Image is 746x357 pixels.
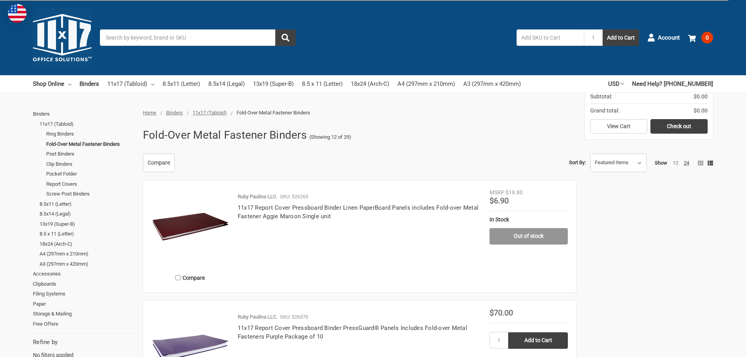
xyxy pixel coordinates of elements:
[490,308,513,317] span: $70.00
[238,324,467,341] a: 11x17 Report Cover Pressboard Binder PressGuard® Panels Includes Fold-over Metal Fasteners Purple...
[280,193,308,201] p: SKU: 526265
[33,319,134,329] a: Free Offers
[40,239,134,249] a: 18x24 (Arch-C)
[237,110,310,116] span: Fold-Over Metal Fastener Binders
[40,219,134,229] a: 13x19 (Super-B)
[490,216,568,224] div: In Stock
[590,119,647,134] a: View Cart
[143,125,307,145] h1: Fold-Over Metal Fastener Binders
[694,92,708,101] span: $0.00
[46,159,134,169] a: Clip Binders
[302,75,343,92] a: 8.5 x 11 (Letter)
[175,275,181,280] input: Compare
[508,332,568,349] input: Add to Cart
[681,336,746,357] iframe: Google Customer Reviews
[40,209,134,219] a: 8.5x14 (Legal)
[40,249,134,259] a: A4 (297mm x 210mm)
[40,119,134,129] a: 11x17 (Tabloid)
[490,196,509,205] span: $6.90
[163,75,200,92] a: 8.5x11 (Letter)
[40,259,134,269] a: A3 (297mm x 420mm)
[397,75,455,92] a: A4 (297mm x 210mm)
[40,199,134,209] a: 8.5x11 (Letter)
[46,149,134,159] a: Post Binders
[166,110,183,116] a: Binders
[33,75,71,92] a: Shop Online
[33,299,134,309] a: Paper
[603,29,639,46] button: Add to Cart
[506,189,523,196] span: $19.80
[309,133,351,141] span: (Showing 12 of 29)
[647,27,680,48] a: Account
[143,154,175,172] a: Compare
[40,229,134,239] a: 8.5 x 11 (Letter)
[193,110,227,116] a: 11x17 (Tabloid)
[46,189,134,199] a: Screw Post Binders
[33,309,134,319] a: Storage & Mailing
[100,29,296,46] input: Search by keyword, brand or SKU
[33,8,92,67] img: 11x17.com
[632,75,713,92] a: Need Help? [PHONE_NUMBER]
[8,4,27,23] img: duty and tax information for United States
[238,204,479,220] a: 11x17 Report Cover Pressboard Binder Linen PaperBoard Panels includes Fold-over Metal Fastener Ag...
[33,109,134,119] a: Binders
[33,289,134,299] a: Filing Systems
[253,75,294,92] a: 13x19 (Super-B)
[608,75,624,92] a: USD
[590,92,612,101] span: Subtotal:
[655,160,667,166] span: Show
[238,313,277,321] p: Ruby Paulina LLC.
[673,160,678,166] a: 12
[143,110,156,116] a: Home
[79,75,99,92] a: Binders
[569,157,586,169] label: Sort By:
[107,75,154,92] a: 11x17 (Tabloid)
[590,107,619,115] span: Grand total:
[238,193,277,201] p: Ruby Paulina LLC.
[701,32,713,43] span: 0
[208,75,245,92] a: 8.5x14 (Legal)
[151,271,229,284] label: Compare
[351,75,389,92] a: 18x24 (Arch-C)
[650,119,708,134] a: Check out
[688,27,713,48] a: 0
[33,279,134,289] a: Clipboards
[694,107,708,115] span: $0.00
[46,129,134,139] a: Ring Binders
[33,269,134,279] a: Accessories
[658,33,680,42] span: Account
[46,179,134,189] a: Report Covers
[33,338,134,347] h5: Refine by
[280,313,308,321] p: SKU: 526370
[490,188,504,197] div: MSRP
[517,29,584,46] input: Add SKU to Cart
[46,139,134,149] a: Fold-Over Metal Fastener Binders
[463,75,521,92] a: A3 (297mm x 420mm)
[684,160,689,166] a: 24
[151,188,229,267] img: 11x17 Report Cover Pressboard Binder Linen PaperBoard Panels includes Fold-over Metal Fastener Ag...
[490,228,568,245] a: Out of stock
[46,169,134,179] a: Pocket Folder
